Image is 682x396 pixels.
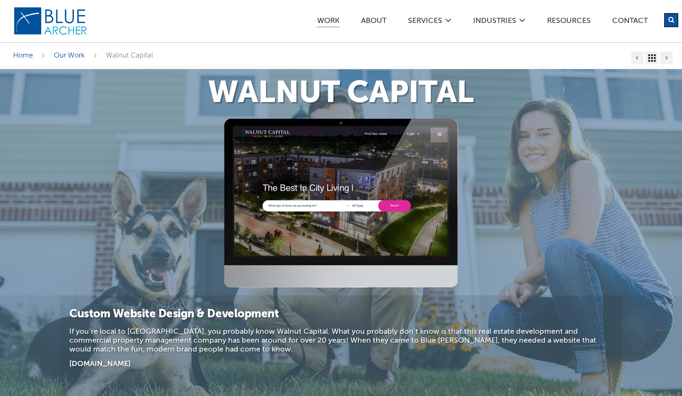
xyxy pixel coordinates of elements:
[69,360,131,368] a: [DOMAIN_NAME]
[54,52,85,59] a: Our Work
[69,328,613,355] p: If you’re local to [GEOGRAPHIC_DATA], you probably know Walnut Capital. What you probably don’t k...
[69,307,613,322] h3: Custom Website Design & Development
[473,17,517,27] a: Industries
[317,17,340,28] a: Work
[106,52,153,59] span: Walnut Capital
[612,17,648,27] a: Contact
[13,7,88,36] img: Blue Archer Logo
[361,17,387,27] a: ABOUT
[408,17,443,27] a: SERVICES
[547,17,591,27] a: Resources
[13,79,669,109] h1: Walnut Capital
[13,52,33,59] a: Home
